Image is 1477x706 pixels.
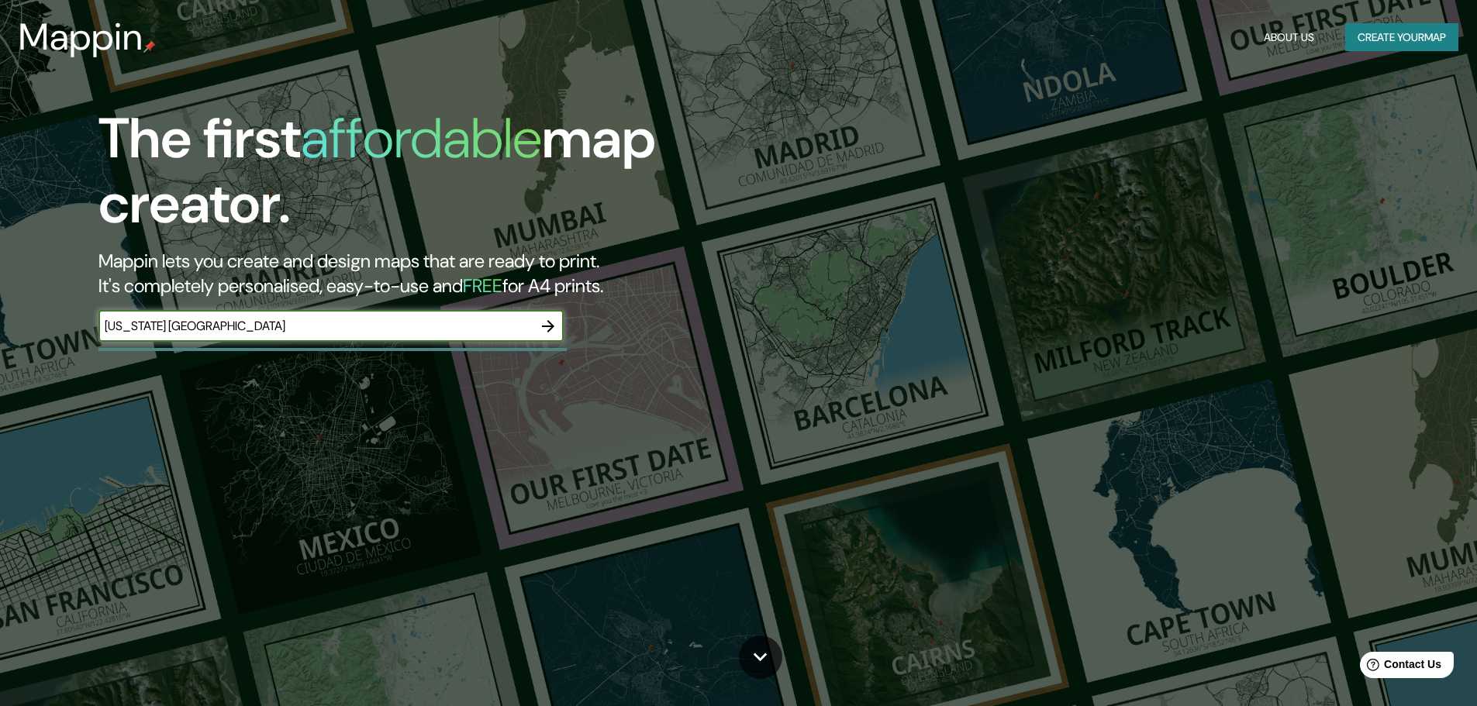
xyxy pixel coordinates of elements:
[301,102,542,174] h1: affordable
[1339,646,1460,689] iframe: Help widget launcher
[1345,23,1458,52] button: Create yourmap
[1258,23,1320,52] button: About Us
[98,317,533,335] input: Choose your favourite place
[143,40,156,53] img: mappin-pin
[463,274,502,298] h5: FREE
[98,106,837,249] h1: The first map creator.
[98,249,837,298] h2: Mappin lets you create and design maps that are ready to print. It's completely personalised, eas...
[19,15,143,59] h3: Mappin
